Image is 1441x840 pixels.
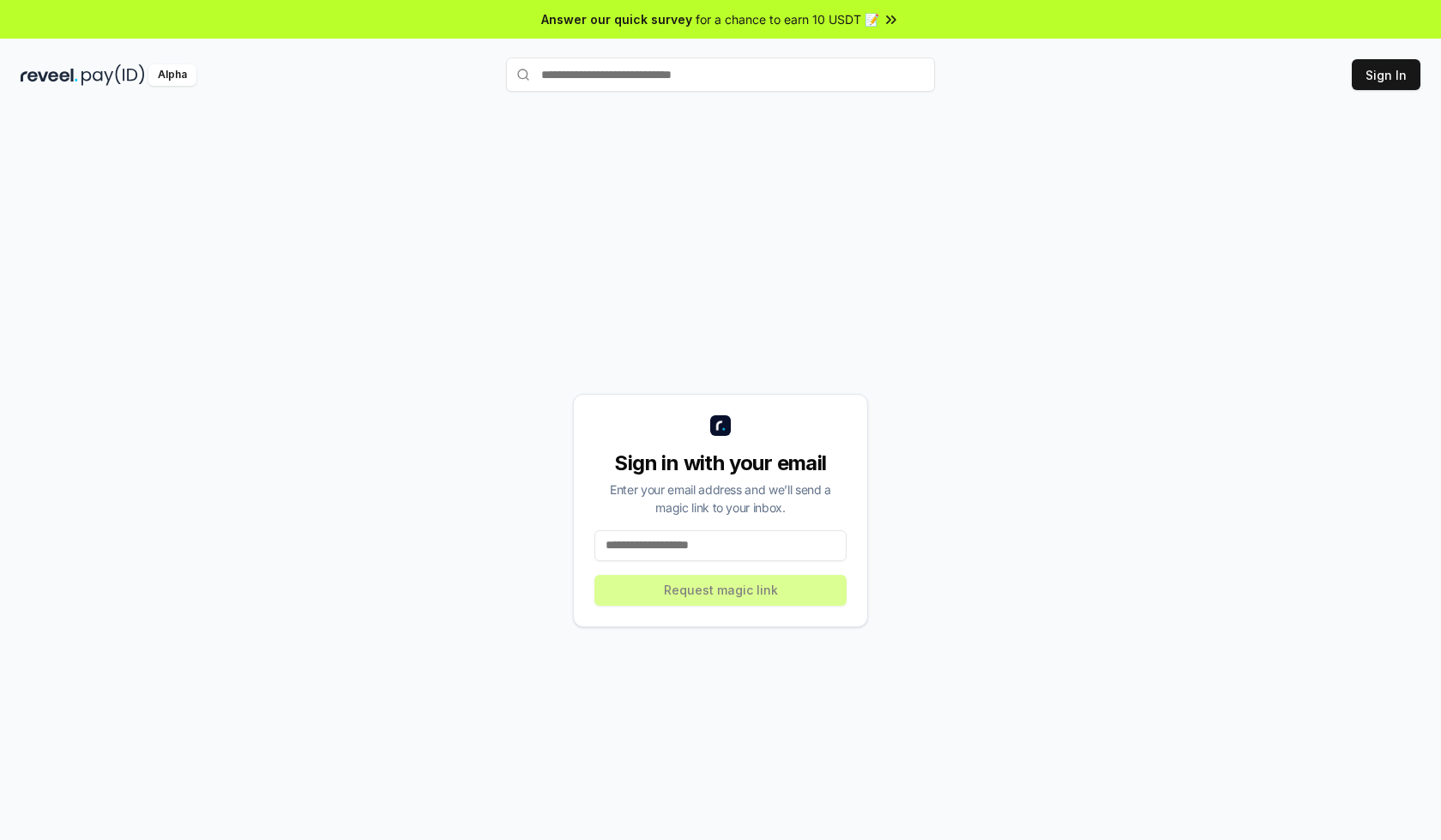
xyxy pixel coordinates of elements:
[81,64,145,86] img: pay_id
[148,64,196,86] div: Alpha
[541,10,692,28] span: Answer our quick survey
[21,64,78,86] img: reveel_dark
[1352,59,1420,90] button: Sign In
[594,450,847,477] div: Sign in with your email
[710,415,731,436] img: logo_small
[696,10,879,28] span: for a chance to earn 10 USDT 📝
[594,480,847,517] div: Enter your email address and we’ll send a magic link to your inbox.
